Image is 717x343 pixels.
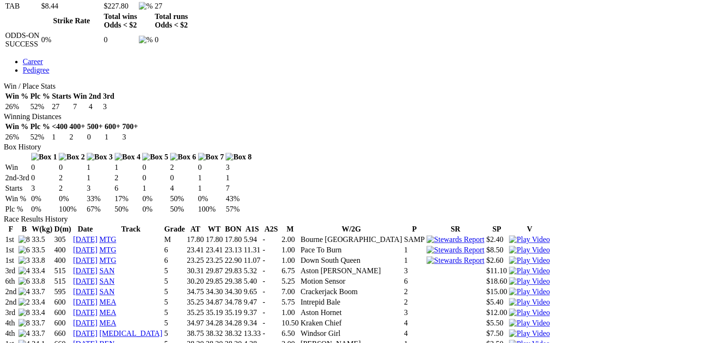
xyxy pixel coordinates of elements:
[164,224,186,234] th: Grade
[243,266,261,276] td: 5.32
[5,256,17,265] td: 1st
[403,277,425,286] td: 6
[5,92,29,101] th: Win %
[115,153,141,161] img: Box 4
[426,224,485,234] th: SR
[99,224,163,234] th: Track
[5,329,17,338] td: 4th
[509,287,550,296] a: Watch Replay on Watchdog
[86,173,113,183] td: 1
[31,245,53,255] td: 33.5
[23,57,43,65] a: Career
[205,245,223,255] td: 23.41
[427,256,484,265] img: Stewards Report
[509,246,550,254] a: View replay
[31,256,53,265] td: 33.8
[164,277,186,286] td: 5
[509,267,550,275] img: Play Video
[186,245,204,255] td: 23.41
[509,277,550,286] img: Play Video
[509,329,550,338] img: Play Video
[5,287,17,297] td: 2nd
[224,277,242,286] td: 29.38
[18,224,30,234] th: B
[18,319,30,327] img: 8
[142,194,169,204] td: 0%
[205,235,223,244] td: 17.80
[18,235,30,244] img: 8
[102,92,115,101] th: 3rd
[225,173,252,183] td: 1
[281,245,299,255] td: 1.00
[262,235,280,244] td: -
[51,132,68,142] td: 1
[205,318,223,328] td: 34.28
[243,318,261,328] td: 9.34
[164,235,186,244] td: M
[300,287,402,297] td: Crackerjack Boom
[31,318,53,328] td: 33.7
[224,245,242,255] td: 23.13
[54,297,72,307] td: 600
[86,184,113,193] td: 3
[186,256,204,265] td: 23.25
[31,297,53,307] td: 33.4
[300,297,402,307] td: Intrepid Bale
[73,102,87,111] td: 7
[5,1,40,11] td: TAB
[281,308,299,317] td: 1.00
[100,235,117,243] a: MTG
[170,194,197,204] td: 50%
[4,143,713,151] div: Box History
[5,31,40,49] td: ODDS-ON SUCCESS
[5,194,30,204] td: Win %
[198,153,224,161] img: Box 7
[281,256,299,265] td: 1.00
[262,297,280,307] td: -
[403,266,425,276] td: 3
[31,308,53,317] td: 33.4
[73,319,98,327] a: [DATE]
[73,298,98,306] a: [DATE]
[403,245,425,255] td: 1
[5,297,17,307] td: 2nd
[509,256,550,265] img: Play Video
[54,235,72,244] td: 305
[114,194,141,204] td: 17%
[88,102,101,111] td: 4
[403,329,425,338] td: 4
[154,31,188,49] td: 0
[5,173,30,183] td: 2nd-3rd
[508,224,550,234] th: V
[88,92,101,101] th: 2nd
[164,308,186,317] td: 5
[205,308,223,317] td: 35.19
[170,173,197,183] td: 0
[205,266,223,276] td: 29.87
[5,266,17,276] td: 3rd
[58,163,85,172] td: 0
[142,163,169,172] td: 0
[164,318,186,328] td: 5
[31,184,58,193] td: 3
[18,287,30,296] img: 4
[281,224,299,234] th: M
[73,224,98,234] th: Date
[509,256,550,264] a: View replay
[30,122,50,131] th: Plc %
[69,132,86,142] td: 2
[59,153,85,161] img: Box 2
[73,246,98,254] a: [DATE]
[18,298,30,306] img: 2
[31,329,53,338] td: 33.7
[69,122,86,131] th: 400+
[427,235,484,244] img: Stewards Report
[103,1,137,11] td: $227.80
[486,329,508,338] td: $7.50
[509,308,550,317] img: Play Video
[54,245,72,255] td: 400
[164,256,186,265] td: 6
[41,1,102,11] td: $8.44
[103,12,137,30] th: Total wins Odds < $2
[224,256,242,265] td: 22.90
